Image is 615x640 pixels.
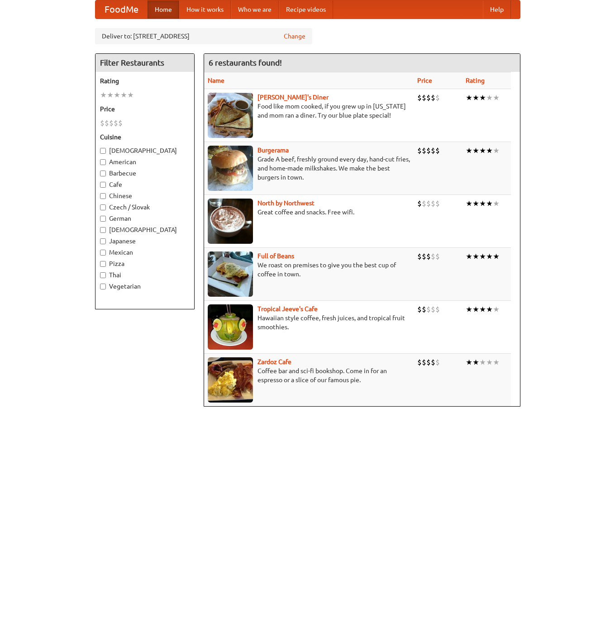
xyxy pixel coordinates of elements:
[426,251,431,261] li: $
[257,94,329,101] a: [PERSON_NAME]'s Diner
[95,28,312,44] div: Deliver to: [STREET_ADDRESS]
[257,305,318,313] a: Tropical Jeeve's Cafe
[486,357,493,367] li: ★
[435,199,440,209] li: $
[493,199,500,209] li: ★
[422,251,426,261] li: $
[100,282,190,291] label: Vegetarian
[417,93,422,103] li: $
[426,304,431,314] li: $
[208,93,253,138] img: sallys.jpg
[100,237,190,246] label: Japanese
[422,304,426,314] li: $
[493,304,500,314] li: ★
[100,225,190,234] label: [DEMOGRAPHIC_DATA]
[472,251,479,261] li: ★
[431,146,435,156] li: $
[100,182,106,188] input: Cafe
[426,357,431,367] li: $
[417,199,422,209] li: $
[483,0,511,19] a: Help
[431,93,435,103] li: $
[472,93,479,103] li: ★
[257,147,289,154] b: Burgerama
[417,251,422,261] li: $
[417,304,422,314] li: $
[208,208,410,217] p: Great coffee and snacks. Free wifi.
[100,259,190,268] label: Pizza
[466,304,472,314] li: ★
[422,357,426,367] li: $
[479,304,486,314] li: ★
[479,93,486,103] li: ★
[472,304,479,314] li: ★
[435,304,440,314] li: $
[100,284,106,289] input: Vegetarian
[479,251,486,261] li: ★
[231,0,279,19] a: Who we are
[100,90,107,100] li: ★
[100,171,106,176] input: Barbecue
[466,77,485,84] a: Rating
[431,251,435,261] li: $
[472,146,479,156] li: ★
[118,118,123,128] li: $
[466,199,472,209] li: ★
[431,304,435,314] li: $
[431,199,435,209] li: $
[100,248,190,257] label: Mexican
[208,357,253,403] img: zardoz.jpg
[100,261,106,267] input: Pizza
[257,199,315,207] b: North by Northwest
[422,199,426,209] li: $
[426,93,431,103] li: $
[257,252,294,260] a: Full of Beans
[100,148,106,154] input: [DEMOGRAPHIC_DATA]
[100,272,106,278] input: Thai
[493,251,500,261] li: ★
[466,357,472,367] li: ★
[486,251,493,261] li: ★
[179,0,231,19] a: How it works
[100,118,105,128] li: $
[208,261,410,279] p: We roast on premises to give you the best cup of coffee in town.
[100,214,190,223] label: German
[208,304,253,350] img: jeeves.jpg
[257,358,291,365] a: Zardoz Cafe
[100,159,106,165] input: American
[486,199,493,209] li: ★
[100,216,106,222] input: German
[431,357,435,367] li: $
[426,199,431,209] li: $
[417,357,422,367] li: $
[486,146,493,156] li: ★
[208,199,253,244] img: north.jpg
[114,118,118,128] li: $
[127,90,134,100] li: ★
[472,357,479,367] li: ★
[208,251,253,297] img: beans.jpg
[100,180,190,189] label: Cafe
[479,357,486,367] li: ★
[107,90,114,100] li: ★
[486,93,493,103] li: ★
[284,32,305,41] a: Change
[435,93,440,103] li: $
[426,146,431,156] li: $
[109,118,114,128] li: $
[100,76,190,85] h5: Rating
[479,199,486,209] li: ★
[148,0,179,19] a: Home
[100,157,190,166] label: American
[422,146,426,156] li: $
[105,118,109,128] li: $
[417,77,432,84] a: Price
[208,146,253,191] img: burgerama.jpg
[435,251,440,261] li: $
[100,250,106,256] input: Mexican
[493,93,500,103] li: ★
[100,227,106,233] input: [DEMOGRAPHIC_DATA]
[120,90,127,100] li: ★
